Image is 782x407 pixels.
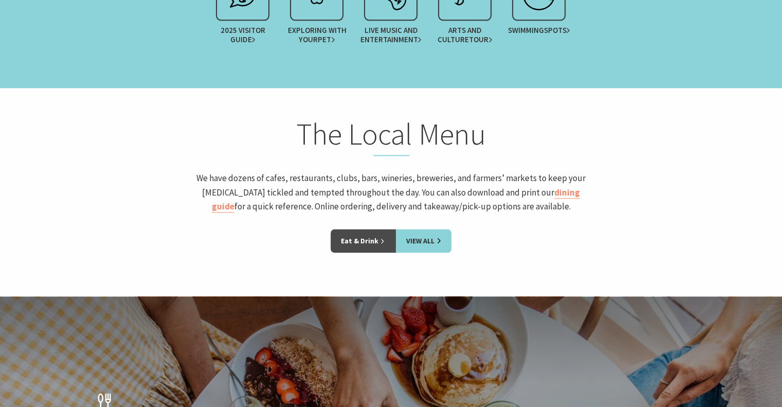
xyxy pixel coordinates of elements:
[190,116,593,156] h2: The Local Menu
[396,229,451,253] a: View All
[318,35,335,44] span: Pet
[469,35,493,44] span: Tour
[211,26,275,44] span: 2025 Visitor
[196,172,586,212] span: We have dozens of cafes, restaurants, clubs, bars, wineries, breweries, and farmers’ markets to k...
[543,26,570,35] span: spots
[359,26,423,44] span: Live Music and
[360,35,422,44] span: Entertainment
[507,26,570,35] span: Swimming
[212,187,580,213] a: dining guide
[230,35,256,44] span: Guide
[285,26,349,44] span: Exploring with your
[331,229,396,253] a: Eat & Drink
[433,26,497,44] span: Arts and Culture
